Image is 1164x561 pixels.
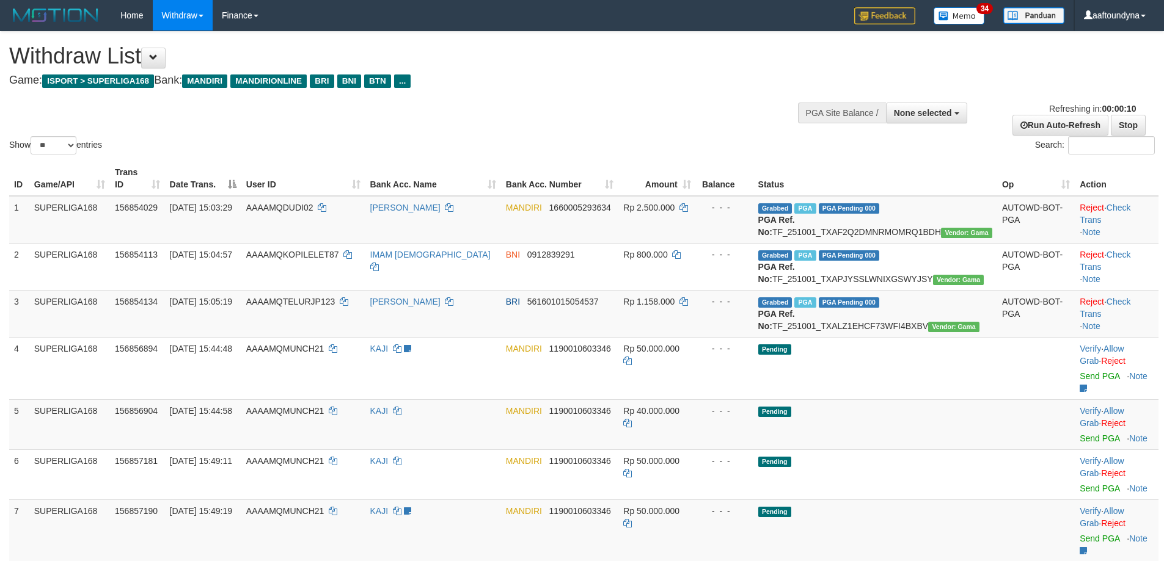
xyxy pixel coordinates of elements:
[29,161,110,196] th: Game/API: activate to sort column ascending
[1075,243,1159,290] td: · ·
[549,506,611,516] span: Copy 1190010603346 to clipboard
[506,344,542,353] span: MANDIRI
[170,250,232,259] span: [DATE] 15:04:57
[1080,456,1124,478] span: ·
[758,203,792,214] span: Grabbed
[623,506,679,516] span: Rp 50.000.000
[394,74,411,88] span: ...
[701,295,749,308] div: - - -
[623,344,679,353] span: Rp 50.000.000
[170,297,232,306] span: [DATE] 15:05:19
[1080,203,1130,225] a: Check Trans
[819,297,880,308] span: PGA Pending
[623,297,675,306] span: Rp 1.158.000
[753,161,997,196] th: Status
[819,250,880,261] span: PGA Pending
[241,161,365,196] th: User ID: activate to sort column ascending
[758,344,791,355] span: Pending
[9,449,29,499] td: 6
[997,290,1075,337] td: AUTOWD-BOT-PGA
[1080,250,1130,272] a: Check Trans
[623,250,667,259] span: Rp 800.000
[1080,506,1124,528] a: Allow Grab
[506,203,542,212] span: MANDIRI
[115,297,158,306] span: 156854134
[1080,483,1119,493] a: Send PGA
[798,103,886,123] div: PGA Site Balance /
[1080,506,1124,528] span: ·
[886,103,967,123] button: None selected
[701,405,749,417] div: - - -
[9,136,102,154] label: Show entries
[549,406,611,416] span: Copy 1190010603346 to clipboard
[246,250,339,259] span: AAAAMQKOPILELET87
[115,406,158,416] span: 156856904
[758,309,795,331] b: PGA Ref. No:
[1080,406,1124,428] a: Allow Grab
[370,250,491,259] a: IMAM [DEMOGRAPHIC_DATA]
[9,290,29,337] td: 3
[246,297,335,306] span: AAAAMQTELURJP123
[9,196,29,244] td: 1
[696,161,753,196] th: Balance
[549,344,611,353] span: Copy 1190010603346 to clipboard
[165,161,241,196] th: Date Trans.: activate to sort column descending
[9,6,102,24] img: MOTION_logo.png
[1080,406,1101,416] a: Verify
[1075,196,1159,244] td: · ·
[1082,321,1100,331] a: Note
[623,406,679,416] span: Rp 40.000.000
[246,203,313,212] span: AAAAMQDUDI02
[933,275,984,285] span: Vendor URL: https://trx31.1velocity.biz
[623,456,679,466] span: Rp 50.000.000
[1082,274,1100,284] a: Note
[246,506,324,516] span: AAAAMQMUNCH21
[758,262,795,284] b: PGA Ref. No:
[1080,344,1101,353] a: Verify
[527,250,575,259] span: Copy 0912839291 to clipboard
[501,161,619,196] th: Bank Acc. Number: activate to sort column ascending
[934,7,985,24] img: Button%20Memo.svg
[1075,449,1159,499] td: · ·
[364,74,391,88] span: BTN
[794,203,816,214] span: Marked by aafsoycanthlai
[370,297,441,306] a: [PERSON_NAME]
[246,344,324,353] span: AAAAMQMUNCH21
[29,399,110,449] td: SUPERLIGA168
[618,161,695,196] th: Amount: activate to sort column ascending
[170,203,232,212] span: [DATE] 15:03:29
[1003,7,1064,24] img: panduan.png
[115,203,158,212] span: 156854029
[9,337,29,399] td: 4
[182,74,227,88] span: MANDIRI
[29,243,110,290] td: SUPERLIGA168
[31,136,76,154] select: Showentries
[1080,344,1124,366] a: Allow Grab
[1049,104,1136,114] span: Refreshing in:
[506,456,542,466] span: MANDIRI
[29,196,110,244] td: SUPERLIGA168
[230,74,307,88] span: MANDIRIONLINE
[370,203,441,212] a: [PERSON_NAME]
[29,449,110,499] td: SUPERLIGA168
[170,406,232,416] span: [DATE] 15:44:58
[1080,456,1124,478] a: Allow Grab
[1080,506,1101,516] a: Verify
[1075,337,1159,399] td: · ·
[758,297,792,308] span: Grabbed
[9,74,764,87] h4: Game: Bank:
[370,406,389,416] a: KAJI
[758,215,795,237] b: PGA Ref. No:
[1012,115,1108,136] a: Run Auto-Refresh
[1101,418,1126,428] a: Reject
[1080,297,1130,319] a: Check Trans
[701,505,749,517] div: - - -
[1101,518,1126,528] a: Reject
[997,196,1075,244] td: AUTOWD-BOT-PGA
[1075,290,1159,337] td: · ·
[1129,534,1148,543] a: Note
[506,506,542,516] span: MANDIRI
[1129,371,1148,381] a: Note
[1080,534,1119,543] a: Send PGA
[1080,250,1104,259] a: Reject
